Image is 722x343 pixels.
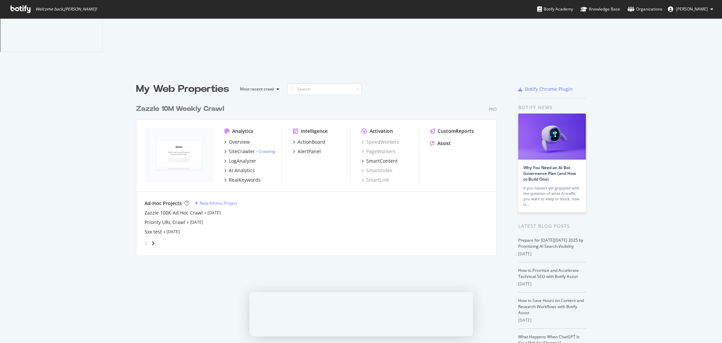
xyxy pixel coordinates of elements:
a: [DATE] [190,219,203,225]
iframe: Survey from Botify [249,292,473,336]
div: Ad-Hoc Projects [145,200,182,206]
div: RealKeywords [229,176,261,183]
a: PageWorkers [362,148,396,155]
div: If you haven’t yet grappled with the question of what AI traffic you want to keep or block, now is… [523,185,581,207]
div: Most recent crawl [240,87,274,91]
a: Zazzle 10M Weekly Crawl [136,104,227,114]
div: Overview [229,138,250,145]
a: Why You Need an AI Bot Governance Plan (and How to Build One) [523,165,576,182]
a: Zazzle 100K Ad Hoc Crawl [145,209,203,216]
a: Priority URL Crawl [145,219,185,225]
input: Search [287,83,362,95]
div: Latest Blog Posts [518,222,586,230]
div: Pro [489,106,497,112]
img: Why You Need an AI Bot Governance Plan (and How to Build One) [518,114,586,160]
div: - [256,148,275,154]
div: New Ad-Hoc Project [200,200,237,206]
div: Zazzle 10M Weekly Crawl [136,104,224,114]
a: SiteCrawler- Crawling [224,148,275,155]
a: CustomReports [430,127,474,134]
div: AI Analytics [229,167,255,174]
div: CustomReports [438,127,474,134]
div: ActionBoard [298,138,325,145]
div: [DATE] [518,281,586,287]
div: SiteCrawler [229,148,255,155]
a: Prepare for [DATE][DATE] 2025 by Prioritizing AI Search Visibility [518,237,583,249]
a: 5xx test [145,228,162,235]
a: Assist [430,140,451,146]
button: Most recent crawl [235,84,282,95]
a: AlertPanel [293,148,321,155]
a: SpeedWorkers [362,138,399,145]
div: Botify Chrome Plugin [525,86,573,93]
div: Activation [370,127,393,134]
a: RealKeywords [224,176,261,183]
a: AI Analytics [224,167,255,174]
div: SmartContent [366,157,398,164]
div: Assist [437,140,451,146]
a: How to Save Hours on Content and Research Workflows with Botify Assist [518,298,584,316]
div: Botify news [518,104,586,111]
div: angle-left [142,238,151,248]
div: angle-right [151,240,155,246]
a: [DATE] [167,228,180,234]
div: AlertPanel [298,148,321,155]
div: grid [136,96,502,255]
div: Intelligence [301,127,328,134]
a: ActionBoard [293,138,325,145]
a: New Ad-Hoc Project [195,200,237,206]
a: SmartIndex [362,167,392,174]
a: How to Prioritize and Accelerate Technical SEO with Botify Assist [518,267,579,279]
a: SmartLink [362,176,389,183]
a: Botify Chrome Plugin [518,86,573,93]
a: [DATE] [207,209,221,215]
div: Analytics [232,127,253,134]
div: My Web Properties [136,82,229,96]
div: [DATE] [518,317,586,323]
a: Overview [224,138,250,145]
a: Crawling [259,148,275,154]
div: [DATE] [518,251,586,257]
a: SmartContent [362,157,398,164]
iframe: Intercom live chat [699,320,715,336]
a: LogAnalyzer [224,157,256,164]
div: LogAnalyzer [229,157,256,164]
img: zazzle.com [145,127,213,182]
